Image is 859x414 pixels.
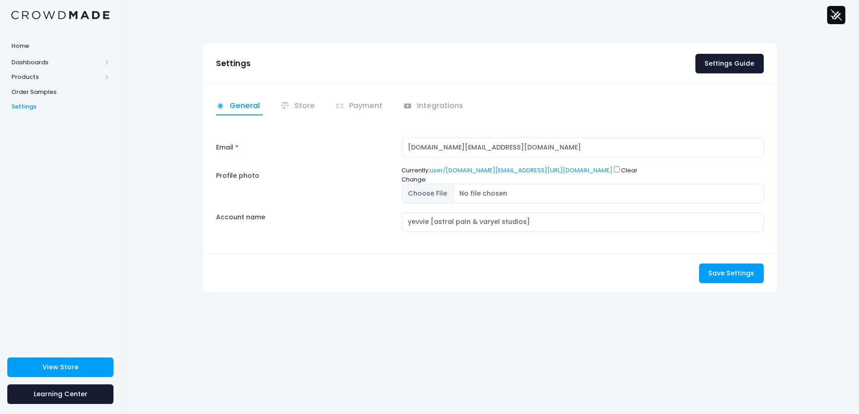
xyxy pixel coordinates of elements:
[708,269,754,278] span: Save Settings
[11,88,109,97] span: Order Samples
[11,11,109,20] img: Logo
[7,384,113,404] a: Learning Center
[281,98,318,115] a: Store
[216,59,251,68] h3: Settings
[212,166,397,203] label: Profile photo
[216,212,265,222] label: Account name
[430,166,612,175] a: user/[DOMAIN_NAME][EMAIL_ADDRESS][URL][DOMAIN_NAME]
[335,98,386,115] a: Payment
[827,6,845,24] img: User
[11,58,102,67] span: Dashboards
[212,138,397,157] label: Email
[7,357,113,377] a: View Store
[699,264,764,283] button: Save Settings
[34,389,87,398] span: Learning Center
[11,41,109,51] span: Home
[11,72,102,82] span: Products
[11,102,109,111] span: Settings
[42,362,78,372] span: View Store
[397,166,768,203] div: Currently: Change:
[403,98,466,115] a: Integrations
[695,54,764,73] a: Settings Guide
[621,166,638,175] label: Clear
[216,98,263,115] a: General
